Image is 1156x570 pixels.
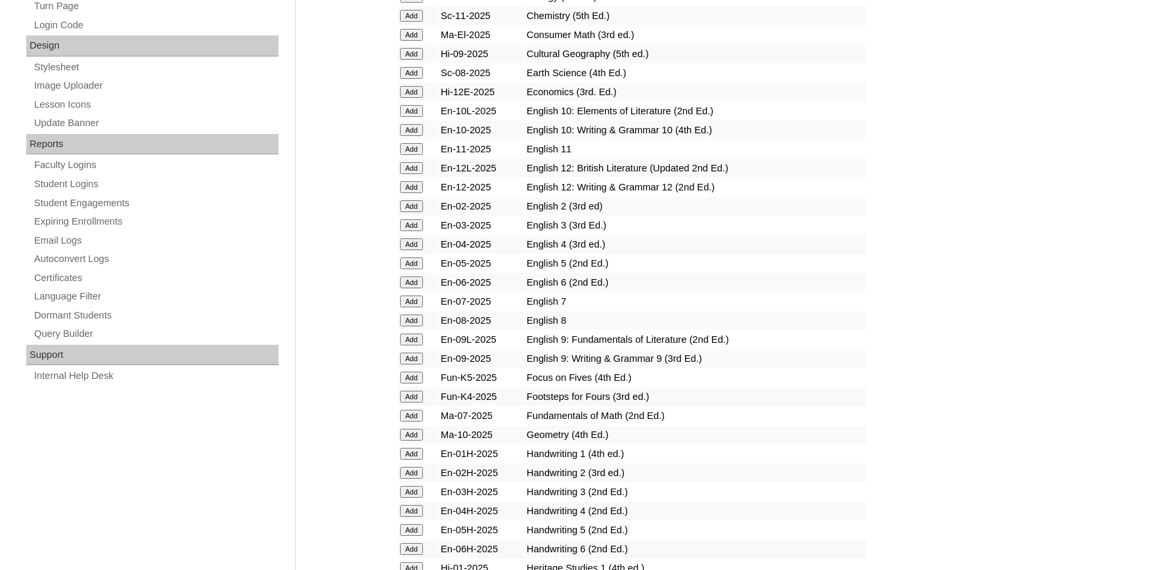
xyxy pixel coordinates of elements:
[400,448,423,460] input: Add
[439,159,524,177] td: En-12L-2025
[400,10,423,22] input: Add
[439,311,524,330] td: En-08-2025
[33,59,278,76] a: Stylesheet
[400,429,423,441] input: Add
[400,143,423,155] input: Add
[439,368,524,387] td: Fun-K5-2025
[33,232,278,249] a: Email Logs
[525,311,866,330] td: English 8
[525,216,866,234] td: English 3 (3rd Ed.)
[33,195,278,211] a: Student Engagements
[400,86,423,98] input: Add
[400,29,423,41] input: Add
[439,387,524,406] td: Fun-K4-2025
[525,464,866,482] td: Handwriting 2 (3rd ed.)
[439,102,524,120] td: En-10L-2025
[525,102,866,120] td: English 10: Elements of Literature (2nd Ed.)
[400,353,423,364] input: Add
[400,372,423,384] input: Add
[439,7,524,25] td: Sc-11-2025
[400,162,423,174] input: Add
[33,157,278,173] a: Faculty Logins
[525,483,866,501] td: Handwriting 3 (2nd Ed.)
[439,445,524,463] td: En-01H-2025
[525,83,866,101] td: Economics (3rd. Ed.)
[439,273,524,292] td: En-06-2025
[525,521,866,539] td: Handwriting 5 (2nd Ed.)
[33,77,278,94] a: Image Uploader
[525,140,866,158] td: English 11
[26,345,278,366] div: Support
[33,97,278,113] a: Lesson Icons
[439,349,524,368] td: En-09-2025
[33,307,278,324] a: Dormant Students
[33,270,278,286] a: Certificates
[525,64,866,82] td: Earth Science (4th Ed.)
[400,315,423,326] input: Add
[439,464,524,482] td: En-02H-2025
[525,7,866,25] td: Chemistry (5th Ed.)
[400,391,423,403] input: Add
[439,292,524,311] td: En-07-2025
[525,254,866,273] td: English 5 (2nd Ed.)
[400,67,423,79] input: Add
[400,181,423,193] input: Add
[400,124,423,136] input: Add
[400,219,423,231] input: Add
[525,540,866,558] td: Handwriting 6 (2nd Ed.)
[439,26,524,44] td: Ma-El-2025
[400,334,423,345] input: Add
[525,197,866,215] td: English 2 (3rd ed)
[33,213,278,230] a: Expiring Enrollments
[525,330,866,349] td: English 9: Fundamentals of Literature (2nd Ed.)
[400,543,423,555] input: Add
[400,467,423,479] input: Add
[439,502,524,520] td: En-04H-2025
[439,426,524,444] td: Ma-10-2025
[525,45,866,63] td: Cultural Geography (5th ed.)
[525,121,866,139] td: English 10: Writing & Grammar 10 (4th Ed.)
[33,288,278,305] a: Language Filter
[400,238,423,250] input: Add
[439,83,524,101] td: Hi-12E-2025
[400,276,423,288] input: Add
[439,197,524,215] td: En-02-2025
[400,524,423,536] input: Add
[525,349,866,368] td: English 9: Writing & Grammar 9 (3rd Ed.)
[525,159,866,177] td: English 12: British Literature (Updated 2nd Ed.)
[525,368,866,387] td: Focus on Fives (4th Ed.)
[33,368,278,384] a: Internal Help Desk
[525,426,866,444] td: Geometry (4th Ed.)
[400,105,423,117] input: Add
[400,200,423,212] input: Add
[525,235,866,253] td: English 4 (3rd ed.)
[525,502,866,520] td: Handwriting 4 (2nd Ed.)
[400,257,423,269] input: Add
[439,521,524,539] td: En-05H-2025
[525,292,866,311] td: English 7
[26,134,278,155] div: Reports
[400,410,423,422] input: Add
[439,406,524,425] td: Ma-07-2025
[33,176,278,192] a: Student Logins
[33,326,278,342] a: Query Builder
[439,330,524,349] td: En-09L-2025
[33,115,278,131] a: Update Banner
[400,48,423,60] input: Add
[33,17,278,33] a: Login Code
[439,121,524,139] td: En-10-2025
[439,254,524,273] td: En-05-2025
[439,216,524,234] td: En-03-2025
[525,445,866,463] td: Handwriting 1 (4th ed.)
[400,486,423,498] input: Add
[400,296,423,307] input: Add
[26,35,278,56] div: Design
[400,505,423,517] input: Add
[525,178,866,196] td: English 12: Writing & Grammar 12 (2nd Ed.)
[439,140,524,158] td: En-11-2025
[439,45,524,63] td: Hi-09-2025
[33,251,278,267] a: Autoconvert Logs
[439,178,524,196] td: En-12-2025
[439,540,524,558] td: En-06H-2025
[525,26,866,44] td: Consumer Math (3rd ed.)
